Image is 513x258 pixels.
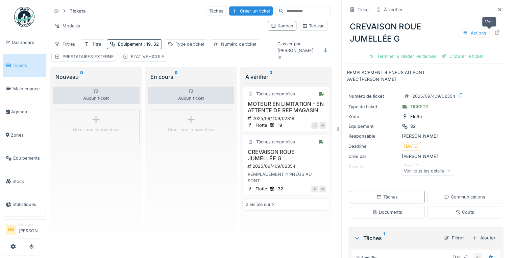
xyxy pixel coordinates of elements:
[255,186,267,192] div: Flotte
[404,143,419,149] div: [DATE]
[3,170,46,193] a: Stock
[348,153,399,160] div: Créé par
[247,115,326,122] div: 2025/09/409/02318
[3,123,46,147] a: Zones
[148,87,235,104] div: Aucun ticket
[256,91,295,97] div: Tâches accomplies
[13,201,43,208] span: Statistiques
[92,41,101,47] div: Titre
[348,133,399,139] div: Responsable
[131,53,164,60] div: ETAT VEHICULE
[3,100,46,124] a: Agenda
[229,6,273,16] div: Créer un ticket
[19,222,43,237] li: [PERSON_NAME]
[255,122,267,128] div: Flotte
[206,6,226,16] div: Tâches
[271,23,293,29] div: Kanban
[3,77,46,100] a: Maintenance
[348,113,399,120] div: Zone
[274,39,319,62] div: Classer par [PERSON_NAME] le
[13,62,43,69] span: Tickets
[441,233,467,242] div: Filtrer
[469,233,498,242] div: Ajouter
[12,39,43,46] span: Dashboard
[348,123,399,130] div: Équipement
[6,222,43,238] a: GB Manager[PERSON_NAME]
[348,133,504,139] div: [PERSON_NAME]
[142,42,159,47] span: : 19, 32
[14,7,34,27] img: Badge_color-CXgf-gQk.svg
[347,18,505,48] div: CREVAISON ROUE JUMELLÉE G
[439,52,486,61] div: Clôturer le ticket
[410,103,428,110] div: TICKETS
[19,222,43,227] div: Manager
[118,41,159,47] div: Équipement
[383,234,385,242] sup: 1
[245,149,326,162] h3: CREVAISON ROUE JUMELLÉE G
[372,209,402,215] div: Documents
[51,39,78,49] div: Filtres
[482,17,496,27] div: Voir
[11,109,43,115] span: Agenda
[444,194,485,200] div: Communications
[80,73,83,81] sup: 0
[245,101,326,114] h3: MOTEUR EN LIMITATION - EN ATTENTE DE REF MAGASIN
[376,194,398,200] div: Tâches
[384,6,402,13] div: À vérifier
[67,8,88,14] strong: Tickets
[277,122,282,128] div: 19
[53,87,140,104] div: Aucun ticket
[51,21,83,31] div: Modèles
[13,86,43,92] span: Maintenance
[348,143,399,149] div: Deadline
[6,225,16,235] li: GB
[410,113,422,120] div: Flotte
[269,73,272,81] sup: 2
[358,6,370,13] div: Ticket
[3,31,46,54] a: Dashboard
[277,186,283,192] div: 32
[13,178,43,185] span: Stock
[348,153,504,160] div: [PERSON_NAME]
[302,23,325,29] div: Tableau
[168,126,214,133] div: Créer une intervention
[256,139,295,145] div: Tâches accomplies
[319,186,326,192] div: ML
[55,73,137,81] div: Nouveau
[176,41,204,47] div: Type de ticket
[150,73,232,81] div: En cours
[247,163,326,169] div: 2025/09/409/02354
[245,73,326,81] div: À vérifier
[311,122,318,129] div: JC
[3,193,46,216] a: Statistiques
[11,132,43,138] span: Zones
[366,52,439,61] div: Terminer & valider les tâches
[13,155,43,161] span: Équipements
[348,93,399,99] div: Numéro de ticket
[348,103,399,110] div: Type de ticket
[221,41,256,47] div: Numéro de ticket
[410,123,416,130] div: 32
[460,28,489,38] div: Actions
[63,53,114,60] div: PRESTATAIRES EXTERNE
[3,54,46,77] a: Tickets
[3,147,46,170] a: Équipements
[245,201,274,208] div: 2 visible sur 2
[73,126,119,133] div: Créer une intervention
[401,166,454,175] div: Voir tous les détails
[245,171,326,184] div: REMPLACEMENT 4 PNEUS AU PONT AVEC [PERSON_NAME]
[354,234,438,242] div: Tâches
[175,73,178,81] sup: 0
[347,69,505,82] p: REMPLACEMENT 4 PNEUS AU PONT AVEC [PERSON_NAME]
[311,186,318,192] div: AI
[455,209,474,215] div: Coûts
[319,122,326,129] div: ML
[412,93,455,99] div: 2025/09/409/02354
